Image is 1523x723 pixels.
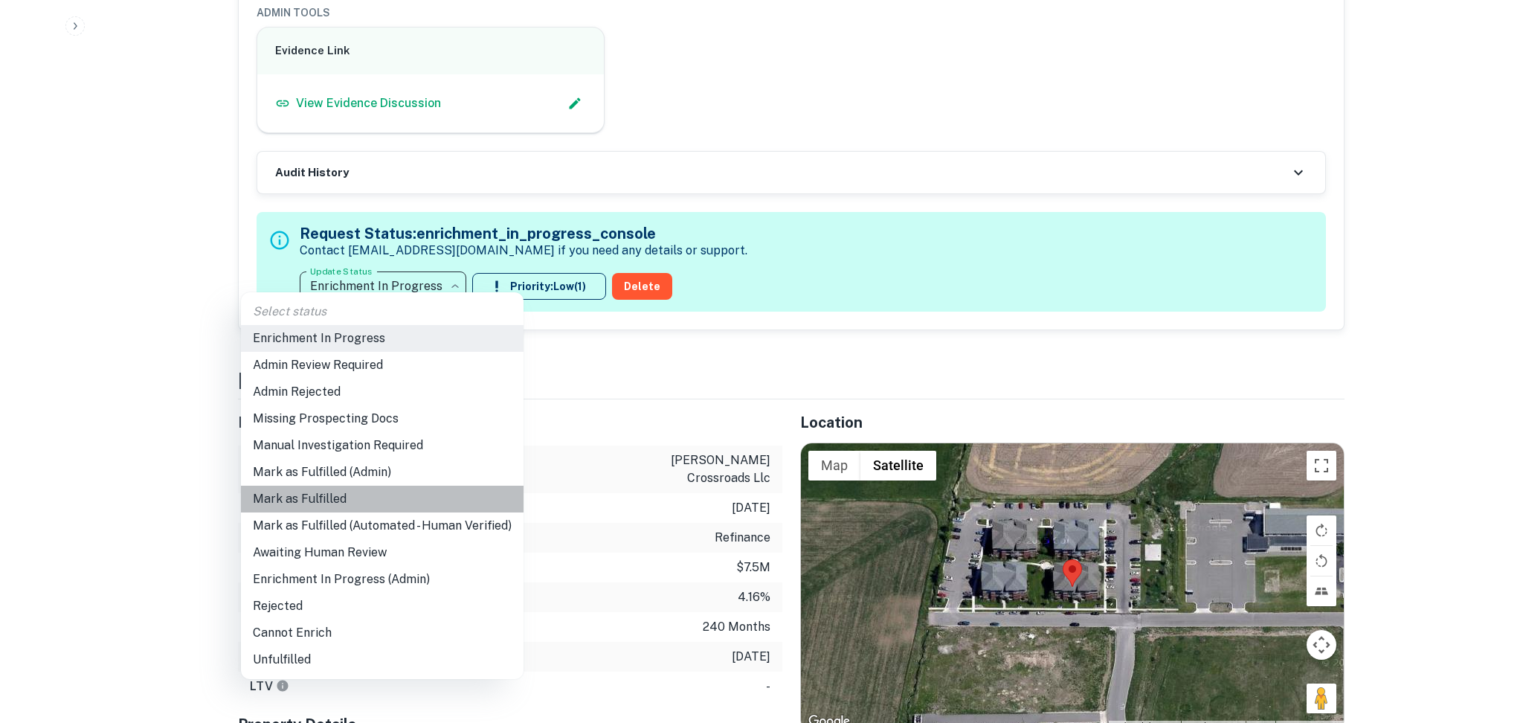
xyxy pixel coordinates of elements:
[241,646,524,673] li: Unfulfilled
[241,352,524,379] li: Admin Review Required
[241,512,524,539] li: Mark as Fulfilled (Automated - Human Verified)
[241,566,524,593] li: Enrichment In Progress (Admin)
[241,459,524,486] li: Mark as Fulfilled (Admin)
[241,325,524,352] li: Enrichment In Progress
[241,620,524,646] li: Cannot Enrich
[241,432,524,459] li: Manual Investigation Required
[241,539,524,566] li: Awaiting Human Review
[1449,604,1523,675] iframe: Chat Widget
[241,593,524,620] li: Rejected
[241,486,524,512] li: Mark as Fulfilled
[241,379,524,405] li: Admin Rejected
[241,405,524,432] li: Missing Prospecting Docs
